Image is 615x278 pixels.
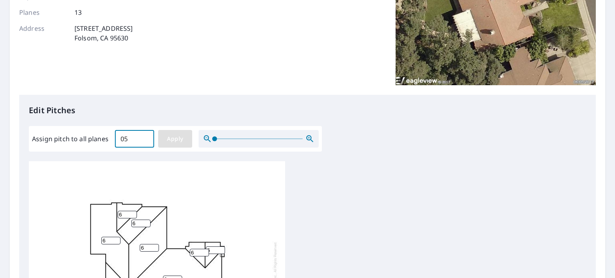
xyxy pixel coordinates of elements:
button: Apply [158,130,192,148]
span: Apply [165,134,186,144]
p: 13 [74,8,82,17]
p: Edit Pitches [29,104,586,116]
input: 00.0 [115,128,154,150]
p: Address [19,24,67,43]
p: Planes [19,8,67,17]
label: Assign pitch to all planes [32,134,109,144]
p: [STREET_ADDRESS] Folsom, CA 95630 [74,24,133,43]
